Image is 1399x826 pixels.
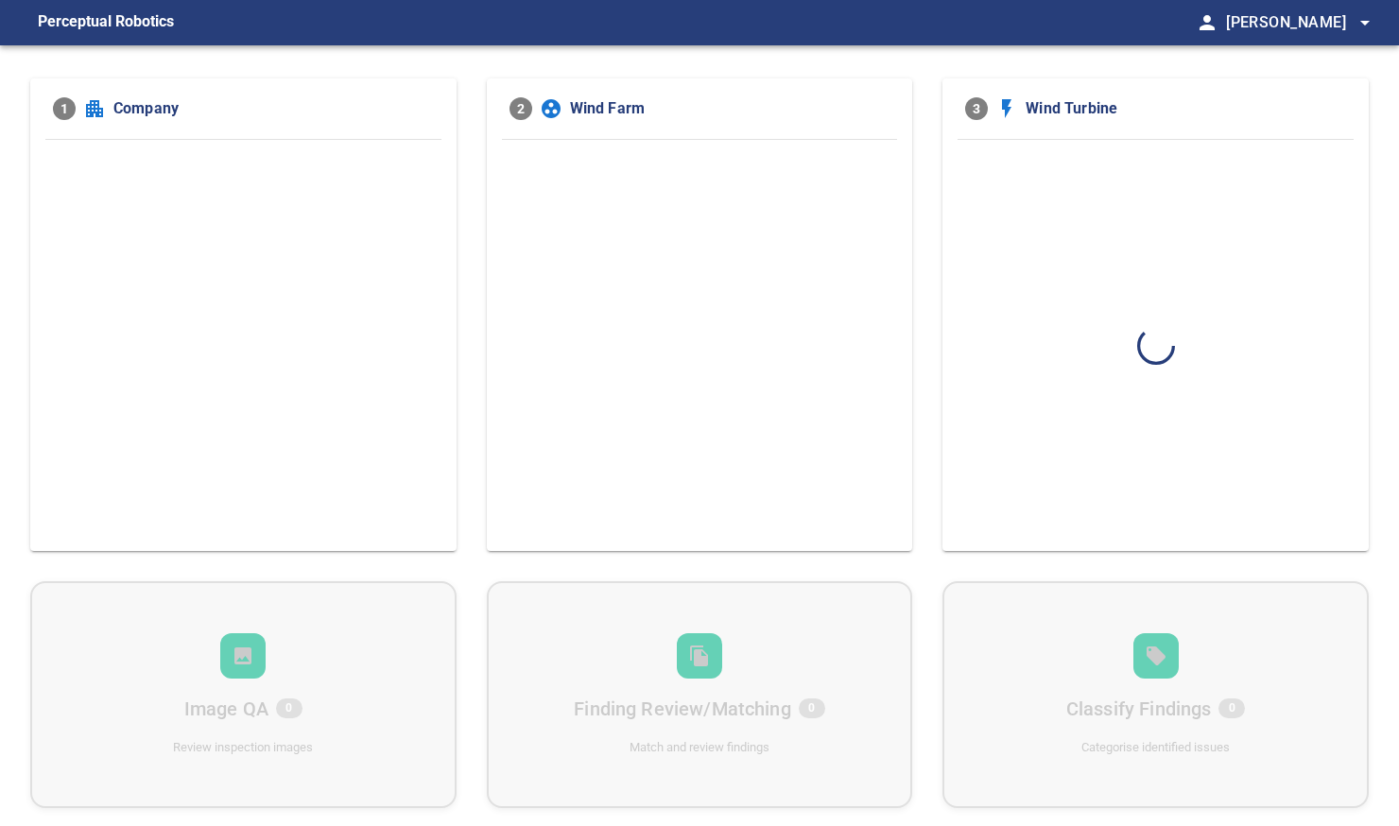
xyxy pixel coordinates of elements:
span: Wind Farm [570,97,890,120]
span: Company [113,97,434,120]
span: arrow_drop_down [1354,11,1376,34]
span: person [1196,11,1218,34]
figcaption: Perceptual Robotics [38,8,174,38]
span: [PERSON_NAME] [1226,9,1376,36]
span: 2 [510,97,532,120]
span: 1 [53,97,76,120]
button: [PERSON_NAME] [1218,4,1376,42]
span: 3 [965,97,988,120]
span: Wind Turbine [1026,97,1346,120]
